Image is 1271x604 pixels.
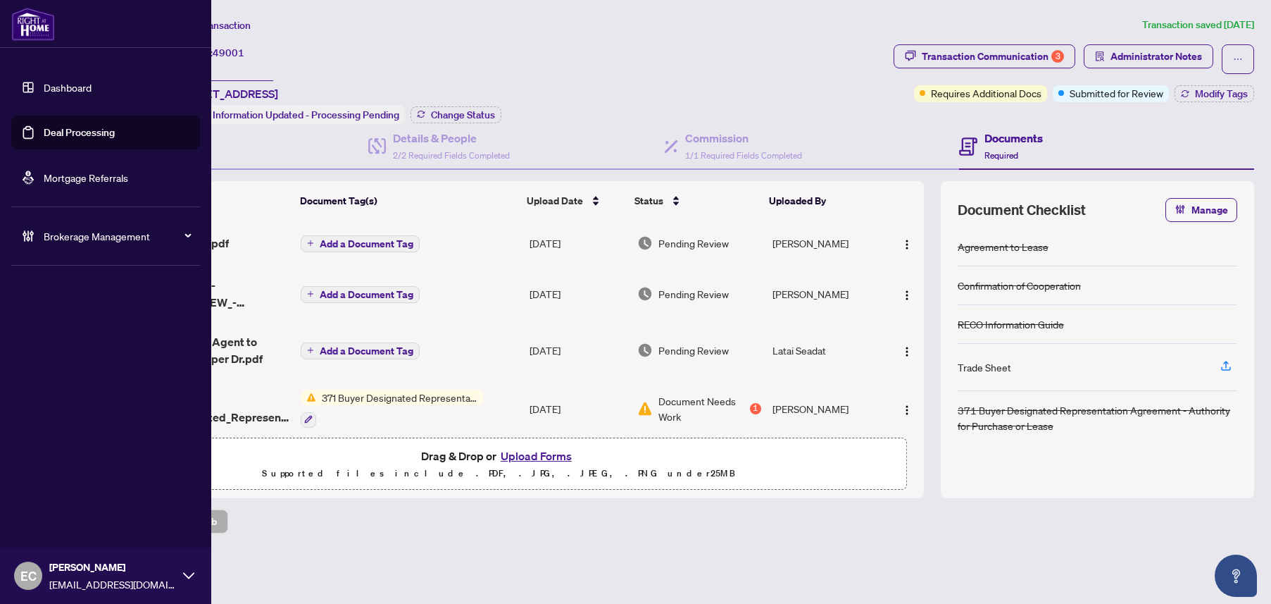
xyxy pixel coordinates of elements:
div: Transaction Communication [922,45,1064,68]
span: Add a Document Tag [320,290,413,300]
td: [DATE] [524,322,632,378]
span: Drag & Drop orUpload FormsSupported files include .PDF, .JPG, .JPEG, .PNG under25MB [91,438,906,491]
span: Pending Review [658,343,729,358]
h4: Details & People [393,130,510,147]
div: Trade Sheet [958,359,1011,375]
td: Latai Seadat [767,322,886,378]
span: Pending Review [658,235,729,251]
span: Requires Additional Docs [931,85,1041,101]
span: Status [634,193,663,209]
button: Add a Document Tag [301,234,420,252]
button: Manage [1165,198,1237,222]
span: 2/2 Required Fields Completed [393,150,510,161]
td: [DATE] [524,378,632,439]
button: Logo [896,397,918,420]
button: Transaction Communication3 [894,44,1075,68]
span: Document Needs Work [658,393,747,424]
td: [PERSON_NAME] [767,221,886,266]
button: Upload Forms [496,447,576,465]
img: Document Status [637,401,653,417]
div: Agreement to Lease [958,239,1048,254]
img: Document Status [637,286,653,302]
button: Add a Document Tag [301,286,420,303]
article: Transaction saved [DATE] [1142,17,1254,33]
button: Logo [896,339,918,362]
span: Submitted for Review [1070,85,1163,101]
button: Add a Document Tag [301,343,420,359]
th: Uploaded By [763,181,882,221]
td: [PERSON_NAME] [767,378,886,439]
img: Logo [901,239,913,250]
th: Upload Date [521,181,629,221]
span: Add a Document Tag [320,346,413,356]
div: RECO Information Guide [958,316,1064,332]
img: Logo [901,290,913,301]
span: 371 Buyer Designated Representation Agreement - Authority for Purchase or Lease [316,390,483,405]
span: Manage [1191,199,1228,221]
img: Status Icon [301,390,316,405]
button: Add a Document Tag [301,285,420,303]
td: [DATE] [524,221,632,266]
td: [PERSON_NAME] [767,266,886,322]
span: View Transaction [175,19,251,32]
div: 3 [1051,50,1064,63]
div: 1 [750,403,761,414]
span: ellipsis [1233,54,1243,64]
span: Modify Tags [1195,89,1248,99]
button: Modify Tags [1175,85,1254,102]
th: Document Tag(s) [294,181,521,221]
th: Status [629,181,763,221]
h4: Documents [984,130,1043,147]
img: Logo [901,346,913,357]
span: Document Checklist [958,200,1086,220]
span: Change Status [431,110,495,120]
span: plus [307,290,314,297]
div: 371 Buyer Designated Representation Agreement - Authority for Purchase or Lease [958,402,1237,433]
h4: Commission [685,130,802,147]
button: Add a Document Tag [301,235,420,252]
span: solution [1095,51,1105,61]
span: 1/1 Required Fields Completed [685,150,802,161]
span: Upload Date [527,193,583,209]
span: plus [307,240,314,247]
button: Status Icon371 Buyer Designated Representation Agreement - Authority for Purchase or Lease [301,390,483,428]
button: Logo [896,283,918,305]
span: Add a Document Tag [320,239,413,249]
p: Supported files include .PDF, .JPG, .JPEG, .PNG under 25 MB [99,465,898,482]
span: [STREET_ADDRESS] [175,85,278,102]
span: Pending Review [658,286,729,302]
button: Add a Document Tag [301,341,420,359]
button: Logo [896,232,918,254]
img: logo [11,7,55,41]
span: Administrator Notes [1110,45,1202,68]
div: Confirmation of Cooperation [958,278,1081,293]
span: Drag & Drop or [421,447,576,465]
span: Information Updated - Processing Pending [213,109,399,121]
a: Mortgage Referrals [44,171,128,184]
button: Change Status [411,106,501,123]
span: 49001 [213,47,244,59]
a: Deal Processing [44,126,115,139]
td: [DATE] [524,266,632,322]
span: [PERSON_NAME] [49,560,176,575]
img: Logo [901,405,913,416]
button: Administrator Notes [1084,44,1213,68]
span: Brokerage Management [44,228,190,244]
span: plus [307,347,314,354]
img: Document Status [637,235,653,251]
div: Status: [175,105,405,124]
span: Required [984,150,1018,161]
span: EC [20,566,37,586]
img: Document Status [637,343,653,358]
button: Open asap [1215,555,1257,597]
a: Dashboard [44,81,92,94]
span: [EMAIL_ADDRESS][DOMAIN_NAME] [49,577,176,592]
